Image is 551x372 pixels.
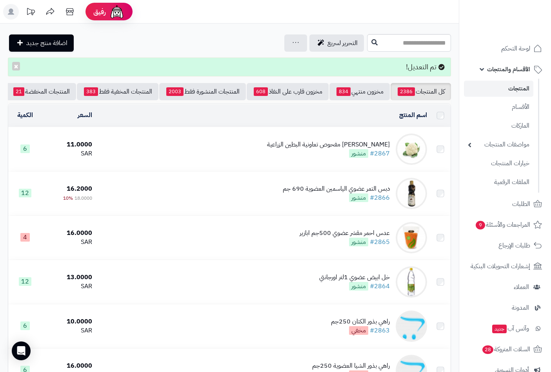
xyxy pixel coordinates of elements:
a: السلات المتروكة28 [464,340,546,359]
div: SAR [45,282,92,291]
span: منشور [349,282,368,291]
a: اسم المنتج [399,110,427,120]
div: خل ابيض عضوي 1لتر اورجانتي [319,273,390,282]
a: المنتجات المخفضة21 [6,83,76,100]
img: logo-2.png [498,16,544,32]
span: 6 [20,144,30,153]
span: السلات المتروكة [482,344,530,355]
div: دبس التمر عضوي الياسمين العضوية 690 جم [283,184,390,193]
span: المراجعات والأسئلة [475,219,530,230]
a: لوحة التحكم [464,39,546,58]
div: 10.0000 [45,317,92,326]
img: خل ابيض عضوي 1لتر اورجانتي [396,266,427,298]
a: #2863 [370,326,390,335]
div: [PERSON_NAME] مفحوص تعاونية البطين الزراعية [267,140,390,149]
span: مخفي [349,326,368,335]
a: الأقسام [464,99,533,116]
span: منشور [349,193,368,202]
span: 28 [482,345,493,354]
a: طلبات الإرجاع [464,236,546,255]
a: مواصفات المنتجات [464,136,533,153]
span: التحرير لسريع [327,38,358,48]
span: 21 [13,87,24,96]
span: المدونة [512,302,529,313]
a: #2866 [370,193,390,202]
span: 12 [19,189,31,197]
a: التحرير لسريع [309,34,364,52]
span: منشور [349,238,368,246]
a: المنتجات المنشورة فقط2003 [159,83,246,100]
a: #2867 [370,149,390,158]
div: راهي بذور الكتان 250جم [331,317,390,326]
a: مخزون قارب على النفاذ608 [247,83,329,100]
a: تحديثات المنصة [21,4,40,22]
span: 834 [336,87,351,96]
a: #2865 [370,237,390,247]
a: السعر [78,110,92,120]
img: ai-face.png [109,4,125,20]
div: 16.0000 [45,361,92,370]
a: كل المنتجات2386 [391,83,451,100]
span: الأقسام والمنتجات [487,64,530,75]
a: اضافة منتج جديد [9,34,74,52]
div: SAR [45,238,92,247]
div: تم التعديل! [8,58,451,76]
span: 12 [19,277,31,286]
span: الطلبات [512,199,530,209]
div: عدس احمر مقشر عضوي 500جم ابازير [300,229,390,238]
a: المراجعات والأسئلة9 [464,215,546,234]
img: زهرة حبه مفحوص تعاونية البطين الزراعية [396,134,427,165]
img: عدس احمر مقشر عضوي 500جم ابازير [396,222,427,253]
span: 383 [84,87,98,96]
span: العملاء [514,282,529,293]
img: راهي بذور الكتان 250جم [396,311,427,342]
span: 18.0000 [75,195,92,202]
a: الطلبات [464,195,546,213]
a: العملاء [464,278,546,296]
a: الماركات [464,117,533,134]
span: وآتس آب [491,323,529,334]
div: SAR [45,149,92,158]
span: اضافة منتج جديد [26,38,67,48]
span: 2386 [398,87,415,96]
a: الملفات الرقمية [464,174,533,191]
span: 2003 [166,87,184,96]
span: جديد [492,325,507,333]
a: #2864 [370,282,390,291]
div: 13.0000 [45,273,92,282]
span: إشعارات التحويلات البنكية [471,261,530,272]
a: المنتجات المخفية فقط383 [77,83,158,100]
a: وآتس آبجديد [464,319,546,338]
span: 10% [63,195,73,202]
a: مخزون منتهي834 [329,83,390,100]
a: المنتجات [464,81,533,97]
span: طلبات الإرجاع [498,240,530,251]
button: × [12,62,20,70]
span: 608 [254,87,268,96]
div: 11.0000 [45,140,92,149]
div: راهي بذور الشيا العضوية 250جم [312,361,390,370]
a: إشعارات التحويلات البنكية [464,257,546,276]
span: لوحة التحكم [501,43,530,54]
span: 6 [20,321,30,330]
span: رفيق [93,7,106,16]
span: 16.2000 [67,184,92,193]
a: المدونة [464,298,546,317]
a: خيارات المنتجات [464,155,533,172]
img: دبس التمر عضوي الياسمين العضوية 690 جم [396,178,427,209]
a: الكمية [17,110,33,120]
span: 4 [20,233,30,242]
div: SAR [45,326,92,335]
span: منشور [349,149,368,158]
span: 9 [475,220,485,229]
div: 16.0000 [45,229,92,238]
div: Open Intercom Messenger [12,341,31,360]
